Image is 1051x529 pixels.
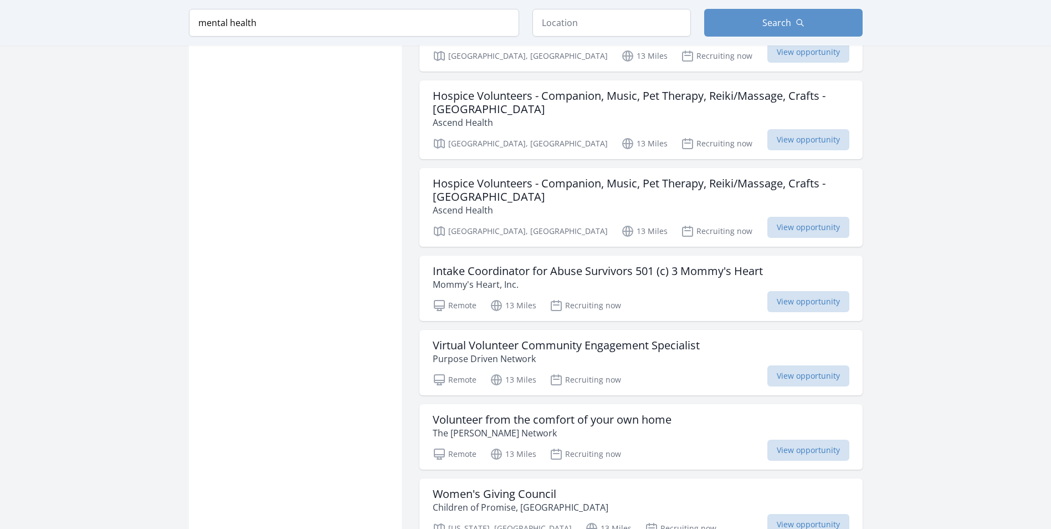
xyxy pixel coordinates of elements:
p: Ascend Health [433,204,849,217]
p: Ascend Health [433,116,849,129]
span: Search [762,16,791,29]
span: View opportunity [767,291,849,312]
h3: Hospice Volunteers - Companion, Music, Pet Therapy, Reiki/Massage, Crafts - [GEOGRAPHIC_DATA] [433,89,849,116]
p: Recruiting now [550,299,621,312]
a: Volunteer from the comfort of your own home The [PERSON_NAME] Network Remote 13 Miles Recruiting ... [419,404,863,470]
p: 13 Miles [621,137,668,150]
p: Remote [433,447,476,461]
p: The [PERSON_NAME] Network [433,426,671,440]
a: Hospice Volunteers - Companion, Music, Pet Therapy, Reiki/Massage, Crafts - [GEOGRAPHIC_DATA] Asc... [419,168,863,247]
p: Purpose Driven Network [433,352,700,365]
input: Location [532,9,691,37]
h3: Hospice Volunteers - Companion, Music, Pet Therapy, Reiki/Massage, Crafts - [GEOGRAPHIC_DATA] [433,177,849,204]
h3: Virtual Volunteer Community Engagement Specialist [433,339,700,352]
p: Remote [433,299,476,312]
a: Intake Coordinator for Abuse Survivors 501 (c) 3 Mommy's Heart Mommy's Heart, Inc. Remote 13 Mile... [419,256,863,321]
a: Virtual Volunteer Community Engagement Specialist Purpose Driven Network Remote 13 Miles Recruiti... [419,330,863,395]
span: View opportunity [767,42,849,63]
span: View opportunity [767,440,849,461]
h3: Women's Giving Council [433,487,608,501]
p: [GEOGRAPHIC_DATA], [GEOGRAPHIC_DATA] [433,49,608,63]
p: Recruiting now [681,49,752,63]
p: 13 Miles [621,49,668,63]
p: 13 Miles [621,225,668,238]
p: 13 Miles [490,373,536,386]
p: Mommy's Heart, Inc. [433,278,763,291]
p: Children of Promise, [GEOGRAPHIC_DATA] [433,501,608,514]
p: Recruiting now [550,447,621,461]
p: Recruiting now [550,373,621,386]
p: Recruiting now [681,225,752,238]
input: Keyword [189,9,519,37]
span: View opportunity [767,365,849,386]
p: [GEOGRAPHIC_DATA], [GEOGRAPHIC_DATA] [433,137,608,150]
p: Remote [433,373,476,386]
h3: Intake Coordinator for Abuse Survivors 501 (c) 3 Mommy's Heart [433,264,763,278]
p: [GEOGRAPHIC_DATA], [GEOGRAPHIC_DATA] [433,225,608,238]
p: Recruiting now [681,137,752,150]
p: 13 Miles [490,447,536,461]
p: 13 Miles [490,299,536,312]
h3: Volunteer from the comfort of your own home [433,413,671,426]
a: Hospice Volunteers - Companion, Music, Pet Therapy, Reiki/Massage, Crafts - [GEOGRAPHIC_DATA] Asc... [419,80,863,159]
button: Search [704,9,863,37]
span: View opportunity [767,129,849,150]
span: View opportunity [767,217,849,238]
